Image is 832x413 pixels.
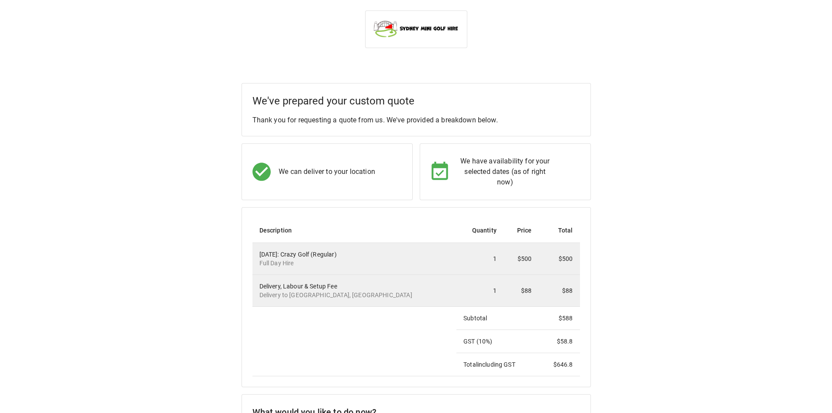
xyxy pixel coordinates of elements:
[539,218,580,243] th: Total
[252,115,580,125] p: Thank you for requesting a quote from us. We've provided a breakdown below.
[504,218,539,243] th: Price
[252,218,457,243] th: Description
[539,307,580,330] td: $ 588
[259,250,450,267] div: [DATE]: Crazy Golf (Regular)
[539,353,580,376] td: $ 646.8
[259,291,450,299] p: Delivery to [GEOGRAPHIC_DATA], [GEOGRAPHIC_DATA]
[252,94,580,108] h5: We've prepared your custom quote
[456,218,504,243] th: Quantity
[504,243,539,275] td: $500
[539,330,580,353] td: $ 58.8
[373,18,460,39] img: Sydney Mini Golf Hire logo
[456,353,539,376] td: Total including GST
[456,275,504,307] td: 1
[279,167,375,177] p: We can deliver to your location
[259,282,450,299] div: Delivery, Labour & Setup Fee
[259,259,450,267] p: Full Day Hire
[456,330,539,353] td: GST ( 10 %)
[504,275,539,307] td: $88
[456,156,554,187] p: We have availability for your selected dates (as of right now)
[456,307,539,330] td: Subtotal
[456,243,504,275] td: 1
[539,275,580,307] td: $88
[539,243,580,275] td: $500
